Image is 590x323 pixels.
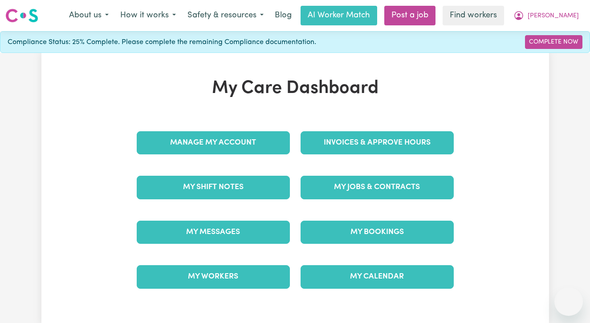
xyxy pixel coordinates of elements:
a: My Workers [137,265,290,288]
a: Careseekers logo [5,5,38,26]
h1: My Care Dashboard [131,78,459,99]
iframe: Button to launch messaging window [554,287,583,316]
a: Post a job [384,6,435,25]
a: Blog [269,6,297,25]
img: Careseekers logo [5,8,38,24]
a: AI Worker Match [301,6,377,25]
a: Find workers [443,6,504,25]
a: My Bookings [301,221,454,244]
span: [PERSON_NAME] [528,11,579,21]
button: About us [63,6,114,25]
span: Compliance Status: 25% Complete. Please complete the remaining Compliance documentation. [8,37,316,48]
button: Safety & resources [182,6,269,25]
a: My Messages [137,221,290,244]
button: My Account [508,6,585,25]
a: Manage My Account [137,131,290,154]
button: How it works [114,6,182,25]
a: My Shift Notes [137,176,290,199]
a: My Calendar [301,265,454,288]
a: Invoices & Approve Hours [301,131,454,154]
a: Complete Now [525,35,582,49]
a: My Jobs & Contracts [301,176,454,199]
